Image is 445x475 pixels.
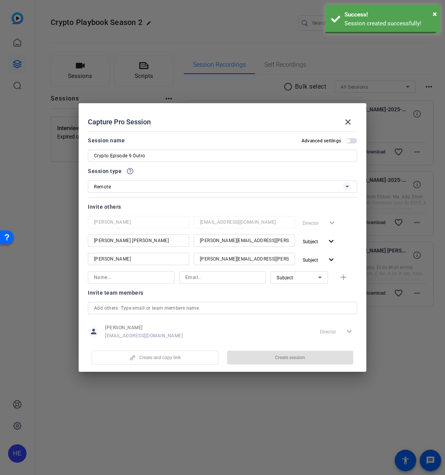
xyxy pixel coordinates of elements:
mat-icon: expand_more [326,237,336,246]
mat-icon: expand_more [326,255,336,265]
button: Subject [300,253,339,267]
div: Invite others [88,202,357,211]
input: Email... [200,236,289,245]
mat-icon: help_outline [126,167,134,175]
input: Enter Session Name [94,151,351,160]
input: Name... [94,254,183,264]
mat-icon: person [88,326,99,337]
span: [PERSON_NAME] [105,325,183,331]
button: Subject [300,234,339,248]
div: Success! [344,10,435,19]
input: Add others: Type email or team members name [94,303,351,313]
button: Close [433,8,437,20]
div: Capture Pro Session [88,113,357,131]
span: Session type [88,167,122,176]
span: [EMAIL_ADDRESS][DOMAIN_NAME] [105,333,183,339]
div: Invite team members [88,288,357,297]
div: Session created successfully! [344,19,435,28]
span: × [433,9,437,18]
mat-icon: close [343,117,353,127]
input: Email... [200,218,289,227]
span: Subject [303,257,318,263]
input: Email... [185,273,260,282]
span: Subject [303,239,318,244]
span: Subject [277,275,293,280]
span: Remote [94,184,111,190]
h2: Advanced settings [302,138,341,144]
input: Name... [94,273,168,282]
input: Name... [94,218,183,227]
div: Session name [88,136,125,145]
input: Email... [200,254,289,264]
input: Name... [94,236,183,245]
